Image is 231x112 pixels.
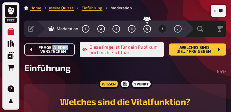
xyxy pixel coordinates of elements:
[82,5,102,10] a: Einführung
[112,24,121,34] button: 3
[85,27,86,30] span: 1
[24,62,71,73] span: Einführung
[100,27,102,30] span: 2
[162,27,163,30] span: 6
[131,27,133,30] span: 4
[32,96,219,107] h2: Welches sind die Vitalfunktion?
[96,24,106,34] button: 2
[177,27,179,30] span: 7
[158,24,167,34] button: 6
[98,79,119,89] div: Wissen
[30,5,41,11] li: Home
[115,27,117,30] span: 3
[24,43,75,56] button: Frage wieder verstecken
[30,5,41,10] a: Home
[217,69,226,74] span: 66 %
[102,5,132,11] li: Moderation
[174,46,214,54] span: „Welches sind die…“ freigeben
[142,24,152,34] button: 5
[173,24,182,34] button: 7
[131,79,152,89] div: 1 Punkt
[169,43,226,56] button: „Welches sind die…“ freigeben
[146,27,148,30] span: 5
[57,26,78,31] span: Moderation
[81,24,91,34] button: 1
[212,6,225,16] button: 0
[5,18,16,22] span: Free
[127,24,136,34] button: 4
[41,5,74,11] li: Meine Quizze
[74,5,102,11] li: Einführung
[80,42,164,57] div: Diese Frage ist für dein Publikum noch nicht sichtbar
[36,46,70,54] span: Frage wieder verstecken
[49,5,74,10] a: Meine Quizze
